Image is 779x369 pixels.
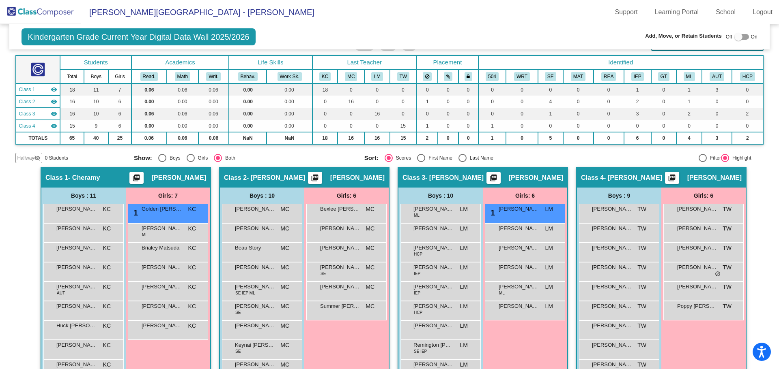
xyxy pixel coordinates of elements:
[478,132,506,144] td: 1
[364,70,390,83] th: Lorrie Maggio Huber
[51,111,57,117] mat-icon: visibility
[667,174,677,185] mat-icon: picture_as_pdf
[467,154,493,162] div: Last Name
[310,174,320,185] mat-icon: picture_as_pdf
[229,108,267,120] td: 0.00
[478,70,506,83] th: 504 Plan
[60,108,84,120] td: 16
[108,96,131,108] td: 6
[702,83,732,96] td: 3
[545,205,553,213] span: LM
[167,120,198,132] td: 0.00
[545,72,556,81] button: SE
[702,108,732,120] td: 0
[60,120,84,132] td: 15
[594,120,624,132] td: 0
[267,120,312,132] td: 0.00
[319,72,331,81] button: KC
[238,72,258,81] button: Behav.
[60,55,131,70] th: Students
[702,70,732,83] th: Autism Program
[56,224,97,232] span: [PERSON_NAME]
[84,108,108,120] td: 10
[723,224,732,233] span: TW
[17,154,34,162] span: Hallway
[397,72,409,81] button: TW
[592,205,633,213] span: [PERSON_NAME]
[84,132,108,144] td: 40
[338,108,364,120] td: 0
[366,205,374,213] span: MC
[624,108,651,120] td: 3
[129,172,144,184] button: Print Students Details
[581,174,604,182] span: Class 4
[665,172,679,184] button: Print Students Details
[126,188,210,204] div: Girls: 7
[235,205,275,213] span: [PERSON_NAME]
[390,132,417,144] td: 15
[56,205,97,213] span: [PERSON_NAME]
[563,70,594,83] th: Enrich math plan
[398,188,483,204] div: Boys : 10
[499,263,539,271] span: [PERSON_NAME]
[312,83,338,96] td: 18
[308,172,322,184] button: Print Students Details
[84,83,108,96] td: 11
[142,263,182,271] span: [PERSON_NAME]
[413,244,454,252] span: [PERSON_NAME]
[637,224,646,233] span: TW
[417,120,438,132] td: 1
[506,70,538,83] th: Writing Plan
[709,6,742,19] a: School
[175,72,190,81] button: Math
[229,120,267,132] td: 0.00
[188,244,196,252] span: KC
[651,132,677,144] td: 0
[81,6,314,19] span: [PERSON_NAME][GEOGRAPHIC_DATA] - [PERSON_NAME]
[571,72,585,81] button: MAT
[229,55,312,70] th: Life Skills
[345,72,357,81] button: MC
[651,108,677,120] td: 0
[538,120,563,132] td: 0
[538,108,563,120] td: 1
[267,96,312,108] td: 0.00
[338,96,364,108] td: 16
[732,70,763,83] th: Health Care Action Plan
[51,98,57,105] mat-icon: visibility
[338,120,364,132] td: 0
[167,132,198,144] td: 0.06
[438,70,458,83] th: Keep with students
[538,132,563,144] td: 5
[152,174,206,182] span: [PERSON_NAME]
[220,188,304,204] div: Boys : 10
[19,86,35,93] span: Class 1
[609,6,644,19] a: Support
[267,83,312,96] td: 0.00
[702,120,732,132] td: 0
[592,244,633,252] span: [PERSON_NAME]
[732,83,763,96] td: 0
[707,154,721,162] div: Filter
[538,70,563,83] th: Social Emotional Challenges
[131,132,167,144] td: 0.06
[417,108,438,120] td: 0
[624,120,651,132] td: 0
[402,174,425,182] span: Class 3
[425,154,452,162] div: First Name
[458,132,478,144] td: 0
[488,208,495,217] span: 1
[198,120,229,132] td: 0.00
[417,96,438,108] td: 1
[51,86,57,93] mat-icon: visibility
[330,174,385,182] span: [PERSON_NAME]
[198,132,229,144] td: 0.06
[312,70,338,83] th: Katelynn Cheramy
[438,83,458,96] td: 0
[364,132,390,144] td: 16
[624,83,651,96] td: 1
[687,174,742,182] span: [PERSON_NAME]
[229,132,267,144] td: NaN
[478,120,506,132] td: 1
[320,205,361,213] span: Bexlee [PERSON_NAME]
